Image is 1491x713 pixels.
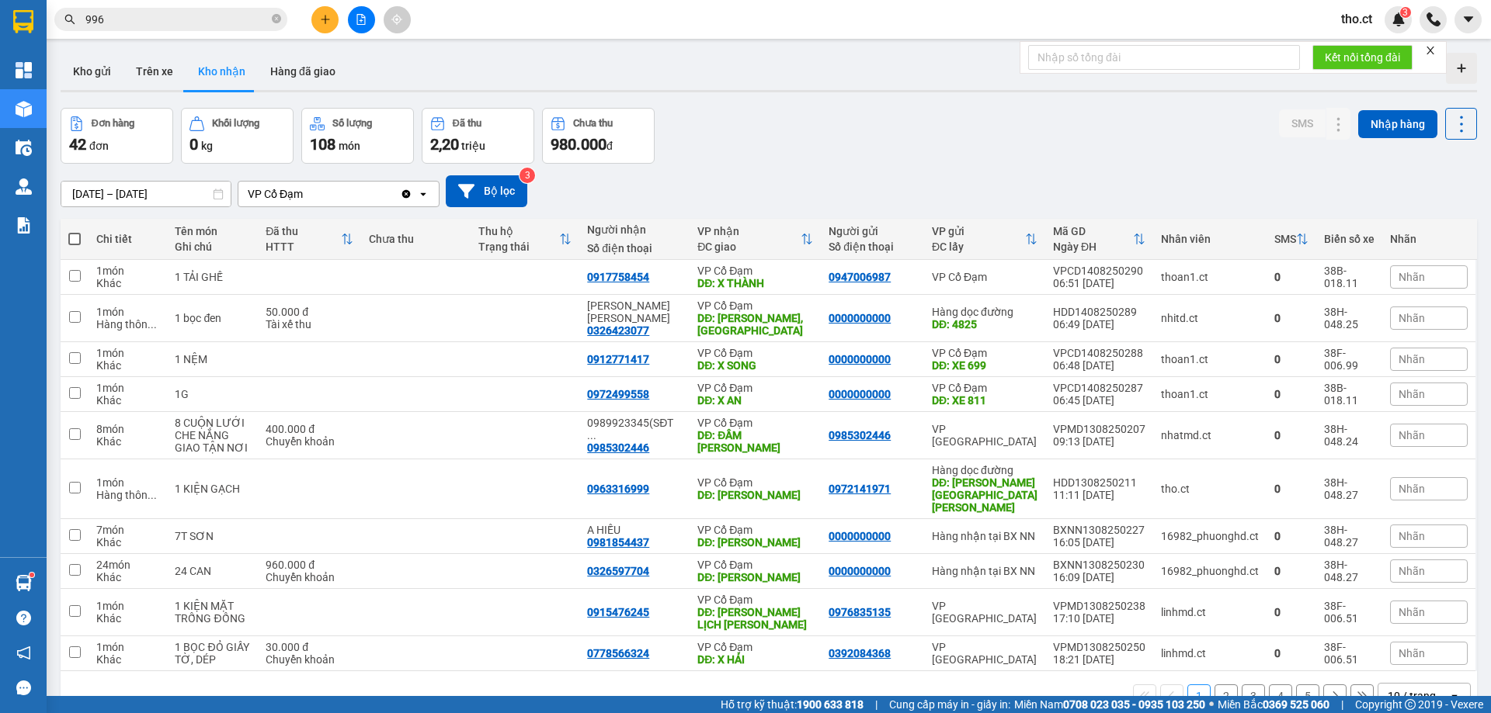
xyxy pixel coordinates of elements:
[175,600,250,625] div: 1 KIỆN MẶT TRỐNG ĐỒNG
[266,641,353,653] div: 30.000 đ
[1053,653,1145,666] div: 18:21 [DATE]
[348,6,375,33] button: file-add
[248,186,303,202] div: VP Cổ Đạm
[175,241,250,253] div: Ghi chú
[175,441,250,454] div: GIAO TẬN NƠI
[266,653,353,666] div: Chuyển khoản
[461,140,485,152] span: triệu
[1053,612,1145,625] div: 17:10 [DATE]
[61,108,173,164] button: Đơn hàng42đơn
[1053,318,1145,331] div: 06:49 [DATE]
[96,600,159,612] div: 1 món
[1312,45,1413,70] button: Kết nối tổng đài
[1324,233,1375,245] div: Biển số xe
[61,53,123,90] button: Kho gửi
[697,277,813,289] div: DĐ: X THÀNH
[123,53,186,90] button: Trên xe
[1242,684,1265,708] button: 3
[1161,353,1259,365] div: thoan1.ct
[697,359,813,372] div: DĐ: X SONG
[1329,9,1385,29] span: tho.ct
[96,641,159,653] div: 1 món
[1053,265,1145,277] div: VPCD1408250290
[932,394,1037,407] div: DĐ: XE 811
[96,359,159,372] div: Khác
[1053,641,1145,653] div: VPMD1308250250
[587,242,682,254] div: Số điện thoại
[1053,394,1145,407] div: 06:45 [DATE]
[587,565,649,577] div: 0326597704
[64,14,75,25] span: search
[96,536,159,549] div: Khác
[1399,353,1425,365] span: Nhãn
[1045,219,1153,260] th: Toggle SortBy
[1053,347,1145,359] div: VPCD1408250288
[181,108,294,164] button: Khối lượng0kg
[1402,7,1408,18] span: 3
[1400,7,1411,18] sup: 3
[1399,530,1425,542] span: Nhãn
[587,353,649,365] div: 0912771417
[932,359,1037,372] div: DĐ: XE 699
[175,271,250,283] div: 1 TẢI GHẾ
[148,318,157,331] span: ...
[829,530,891,542] div: 0000000000
[301,108,414,164] button: Số lượng108món
[1274,233,1296,245] div: SMS
[92,118,134,129] div: Đơn hàng
[1446,53,1477,84] div: Tạo kho hàng mới
[1274,606,1309,618] div: 0
[272,12,281,27] span: close-circle
[478,225,560,237] div: Thu hộ
[175,530,250,542] div: 7T SƠN
[1358,110,1437,138] button: Nhập hàng
[1448,690,1461,702] svg: open
[1390,233,1468,245] div: Nhãn
[96,347,159,359] div: 1 món
[1399,271,1425,283] span: Nhãn
[272,14,281,23] span: close-circle
[587,324,649,337] div: 0326423077
[797,698,864,711] strong: 1900 633 818
[587,536,649,549] div: 0981854437
[932,600,1037,625] div: VP [GEOGRAPHIC_DATA]
[1274,429,1309,441] div: 0
[16,101,32,117] img: warehouse-icon
[1053,241,1133,253] div: Ngày ĐH
[1053,306,1145,318] div: HDD1408250289
[829,429,891,441] div: 0985302446
[1161,483,1259,495] div: tho.ct
[690,219,821,260] th: Toggle SortBy
[1161,388,1259,400] div: thoan1.ct
[1274,388,1309,400] div: 0
[520,168,535,183] sup: 3
[829,353,891,365] div: 0000000000
[16,575,32,591] img: warehouse-icon
[1324,347,1375,372] div: 38F-006.99
[391,14,402,25] span: aim
[258,219,361,260] th: Toggle SortBy
[932,530,1037,542] div: Hàng nhận tại BX NN
[697,641,813,653] div: VP Cổ Đạm
[1187,684,1211,708] button: 1
[266,559,353,571] div: 960.000 đ
[1263,698,1329,711] strong: 0369 525 060
[1324,476,1375,501] div: 38H-048.27
[310,135,335,154] span: 108
[30,573,34,577] sup: 1
[96,306,159,318] div: 1 món
[1053,382,1145,394] div: VPCD1408250287
[175,641,250,666] div: 1 BỌC ĐỎ GIẤY TỜ, DÉP
[697,536,813,549] div: DĐ: XUÂN HẢI
[932,225,1025,237] div: VP gửi
[829,388,891,400] div: 0000000000
[384,6,411,33] button: aim
[96,394,159,407] div: Khác
[1455,6,1482,33] button: caret-down
[478,241,560,253] div: Trạng thái
[266,571,353,583] div: Chuyển khoản
[697,347,813,359] div: VP Cổ Đạm
[175,225,250,237] div: Tên món
[16,140,32,156] img: warehouse-icon
[96,423,159,435] div: 8 món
